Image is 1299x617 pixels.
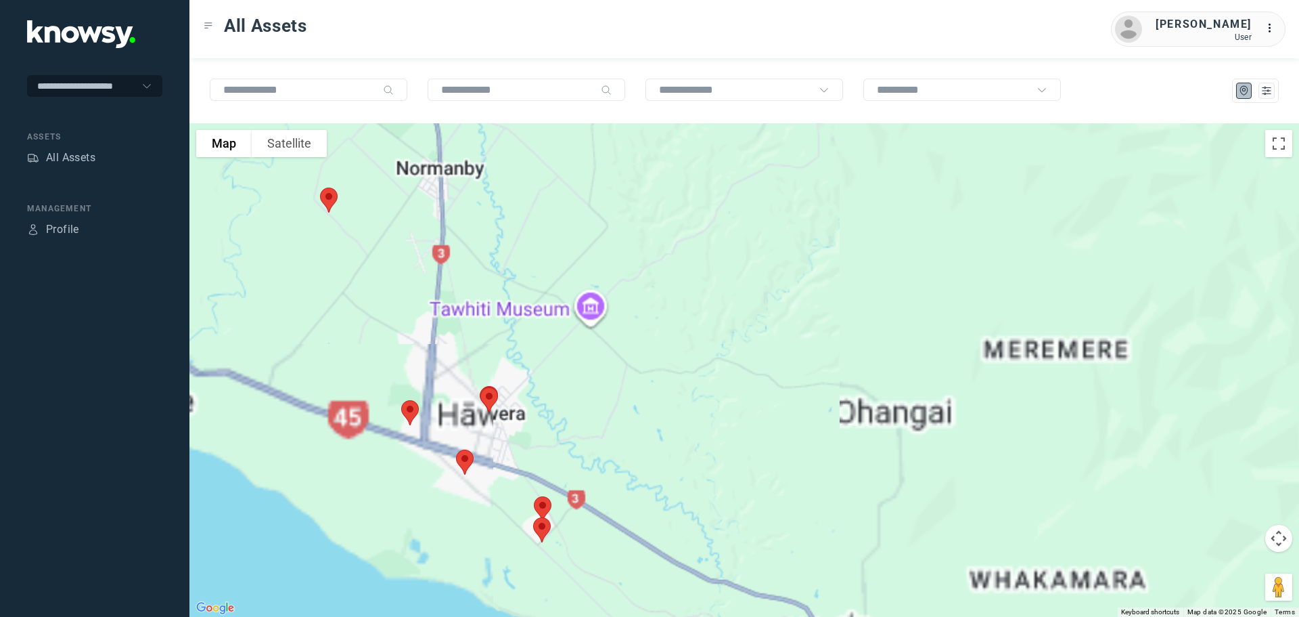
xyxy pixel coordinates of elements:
div: All Assets [46,150,95,166]
img: Google [193,599,237,617]
div: Toggle Menu [204,21,213,30]
button: Map camera controls [1265,525,1292,552]
div: List [1260,85,1273,97]
tspan: ... [1266,23,1279,33]
div: Profile [27,224,39,236]
div: Assets [27,131,162,143]
span: Map data ©2025 Google [1187,608,1267,616]
div: [PERSON_NAME] [1156,16,1252,33]
button: Show satellite imagery [252,130,327,157]
div: Search [601,85,612,95]
button: Show street map [196,130,252,157]
div: : [1265,20,1281,39]
a: Open this area in Google Maps (opens a new window) [193,599,237,617]
div: Profile [46,221,79,238]
div: Map [1238,85,1250,97]
div: Management [27,203,162,215]
a: AssetsAll Assets [27,150,95,166]
div: Search [383,85,394,95]
span: All Assets [224,14,307,38]
button: Toggle fullscreen view [1265,130,1292,157]
div: User [1156,33,1252,42]
img: avatar.png [1115,16,1142,43]
img: Application Logo [27,20,135,48]
button: Keyboard shortcuts [1121,608,1179,617]
a: ProfileProfile [27,221,79,238]
a: Terms (opens in new tab) [1275,608,1295,616]
button: Drag Pegman onto the map to open Street View [1265,574,1292,601]
div: : [1265,20,1281,37]
div: Assets [27,152,39,164]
